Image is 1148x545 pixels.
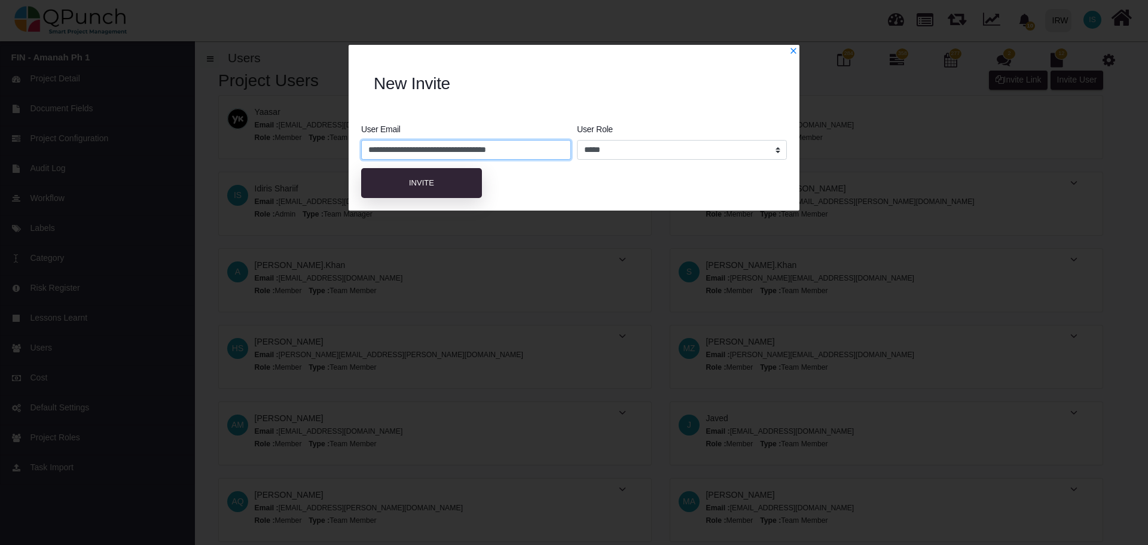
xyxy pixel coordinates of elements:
svg: x [789,47,798,55]
span: Invite [409,178,434,187]
label: User Email [361,123,401,136]
h2: New Invite [374,74,774,94]
a: x [789,46,798,56]
label: User Role [577,123,613,136]
button: Invite [361,168,482,198]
